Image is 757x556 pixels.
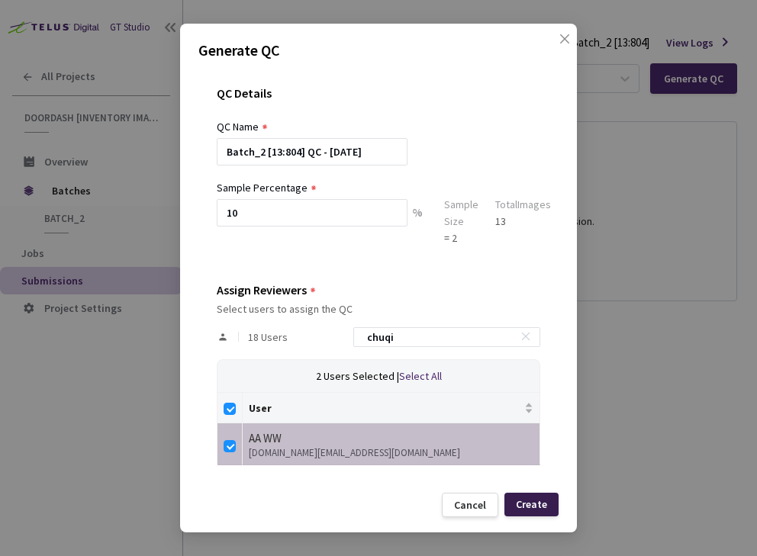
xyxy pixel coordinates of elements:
[516,498,547,510] div: Create
[495,196,551,213] div: Total Images
[249,402,521,414] span: User
[444,230,478,246] div: = 2
[243,393,540,423] th: User
[543,33,568,57] button: Close
[407,199,427,246] div: %
[198,39,559,62] p: Generate QC
[217,86,540,118] div: QC Details
[444,196,478,230] div: Sample Size
[248,331,288,343] span: 18 Users
[399,369,442,383] span: Select All
[358,328,520,346] input: Search
[559,33,571,76] span: close
[217,179,308,196] div: Sample Percentage
[316,369,399,383] span: 2 Users Selected |
[217,303,540,315] div: Select users to assign the QC
[217,118,259,135] div: QC Name
[217,199,407,227] input: e.g. 10
[454,499,486,511] div: Cancel
[495,213,551,230] div: 13
[249,448,533,458] div: [DOMAIN_NAME][EMAIL_ADDRESS][DOMAIN_NAME]
[217,283,307,297] div: Assign Reviewers
[249,429,533,448] div: AA WW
